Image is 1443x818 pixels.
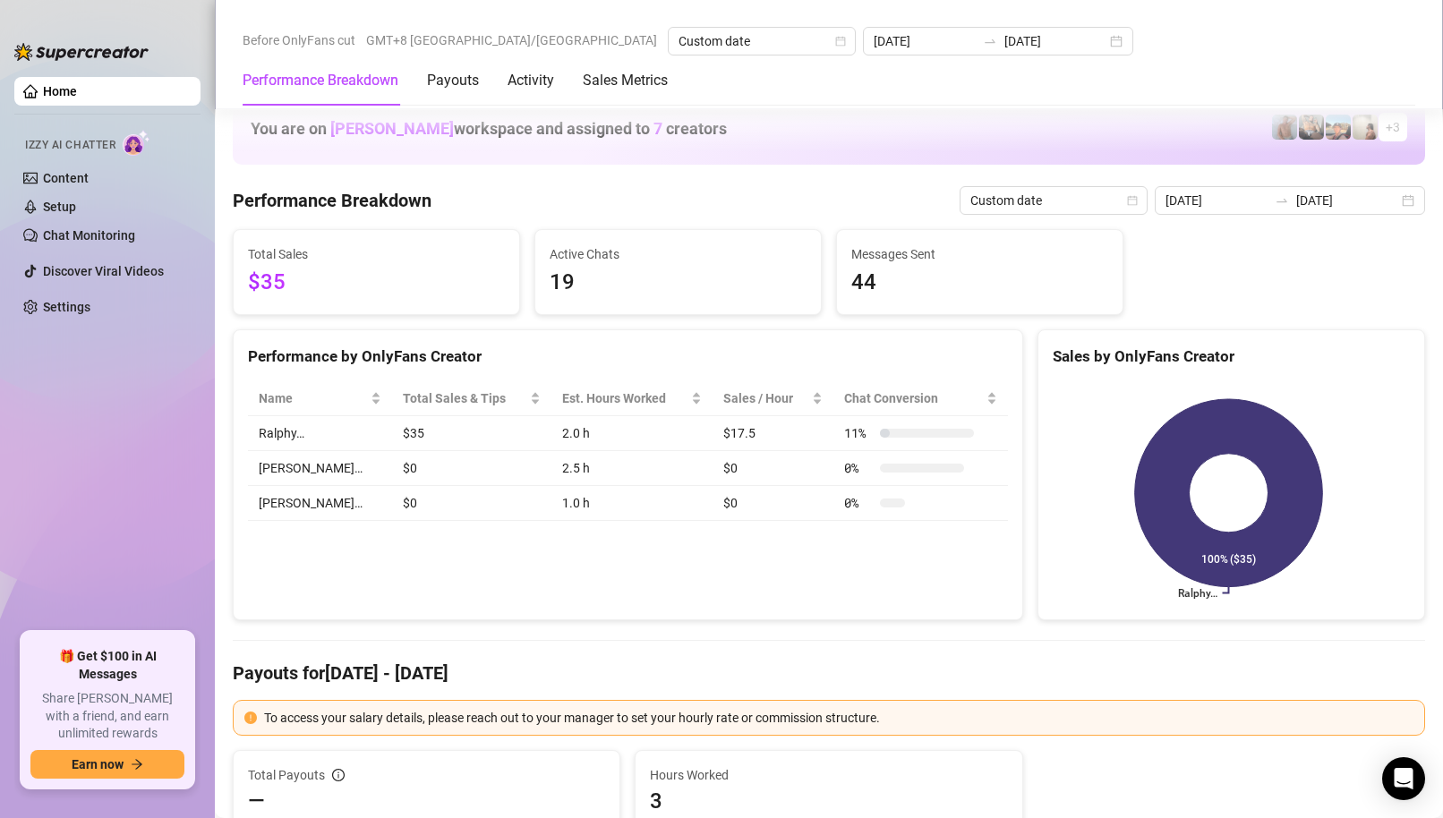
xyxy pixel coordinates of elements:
[248,416,392,451] td: Ralphy…
[248,787,265,815] span: —
[844,458,873,478] span: 0 %
[25,137,115,154] span: Izzy AI Chatter
[833,381,1007,416] th: Chat Conversion
[844,493,873,513] span: 0 %
[562,388,687,408] div: Est. Hours Worked
[583,70,668,91] div: Sales Metrics
[550,244,807,264] span: Active Chats
[551,486,712,521] td: 1.0 h
[243,70,398,91] div: Performance Breakdown
[650,787,1007,815] span: 3
[14,43,149,61] img: logo-BBDzfeDw.svg
[72,757,124,771] span: Earn now
[653,119,662,138] span: 7
[844,388,982,408] span: Chat Conversion
[1272,115,1297,140] img: Joey
[1275,193,1289,208] span: to
[1386,117,1400,137] span: + 3
[1326,115,1351,140] img: Zach
[233,188,431,213] h4: Performance Breakdown
[508,70,554,91] div: Activity
[1165,191,1268,210] input: Start date
[1299,115,1324,140] img: George
[1177,587,1217,600] text: Ralphy…
[1353,115,1378,140] img: Ralphy
[392,451,551,486] td: $0
[1053,345,1410,369] div: Sales by OnlyFans Creator
[403,388,526,408] span: Total Sales & Tips
[131,758,143,771] span: arrow-right
[1004,31,1106,51] input: End date
[248,381,392,416] th: Name
[550,266,807,300] span: 19
[248,266,505,300] span: $35
[844,423,873,443] span: 11 %
[248,451,392,486] td: [PERSON_NAME]…
[835,36,846,47] span: calendar
[248,345,1008,369] div: Performance by OnlyFans Creator
[983,34,997,48] span: swap-right
[259,388,367,408] span: Name
[1275,193,1289,208] span: swap-right
[43,228,135,243] a: Chat Monitoring
[244,711,257,724] span: exclamation-circle
[392,381,551,416] th: Total Sales & Tips
[30,648,184,683] span: 🎁 Get $100 in AI Messages
[366,27,657,54] span: GMT+8 [GEOGRAPHIC_DATA]/[GEOGRAPHIC_DATA]
[123,130,150,156] img: AI Chatter
[851,266,1108,300] span: 44
[248,486,392,521] td: [PERSON_NAME]…
[248,765,325,785] span: Total Payouts
[43,300,90,314] a: Settings
[679,28,845,55] span: Custom date
[1382,757,1425,800] div: Open Intercom Messenger
[970,187,1137,214] span: Custom date
[713,381,834,416] th: Sales / Hour
[851,244,1108,264] span: Messages Sent
[650,765,1007,785] span: Hours Worked
[713,416,834,451] td: $17.5
[330,119,454,138] span: [PERSON_NAME]
[30,750,184,779] button: Earn nowarrow-right
[248,244,505,264] span: Total Sales
[30,690,184,743] span: Share [PERSON_NAME] with a friend, and earn unlimited rewards
[427,70,479,91] div: Payouts
[723,388,809,408] span: Sales / Hour
[551,416,712,451] td: 2.0 h
[251,119,727,139] h1: You are on workspace and assigned to creators
[243,27,355,54] span: Before OnlyFans cut
[1127,195,1138,206] span: calendar
[43,171,89,185] a: Content
[874,31,976,51] input: Start date
[264,708,1413,728] div: To access your salary details, please reach out to your manager to set your hourly rate or commis...
[1296,191,1398,210] input: End date
[43,264,164,278] a: Discover Viral Videos
[551,451,712,486] td: 2.5 h
[392,416,551,451] td: $35
[713,486,834,521] td: $0
[713,451,834,486] td: $0
[332,769,345,781] span: info-circle
[392,486,551,521] td: $0
[983,34,997,48] span: to
[233,660,1425,686] h4: Payouts for [DATE] - [DATE]
[43,200,76,214] a: Setup
[43,84,77,98] a: Home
